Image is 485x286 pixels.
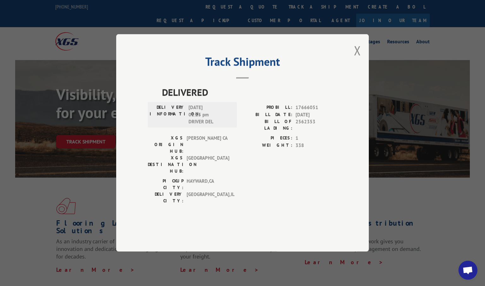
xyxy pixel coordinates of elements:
[189,104,231,126] span: [DATE] 01:25 pm DRIVER DEL
[242,135,292,142] label: PIECES:
[242,111,292,119] label: BILL DATE:
[150,104,185,126] label: DELIVERY INFORMATION:
[187,191,229,204] span: [GEOGRAPHIC_DATA] , IL
[148,191,183,204] label: DELIVERY CITY:
[458,261,477,280] div: Open chat
[148,57,337,69] h2: Track Shipment
[148,155,183,175] label: XGS DESTINATION HUB:
[296,119,337,132] span: 2562353
[162,85,337,100] span: DELIVERED
[296,142,337,149] span: 338
[148,178,183,191] label: PICKUP CITY:
[187,178,229,191] span: HAYWARD , CA
[296,135,337,142] span: 1
[187,155,229,175] span: [GEOGRAPHIC_DATA]
[242,119,292,132] label: BILL OF LADING:
[242,142,292,149] label: WEIGHT:
[296,111,337,119] span: [DATE]
[296,104,337,112] span: 17666051
[242,104,292,112] label: PROBILL:
[354,42,361,59] button: Close modal
[148,135,183,155] label: XGS ORIGIN HUB:
[187,135,229,155] span: [PERSON_NAME] CA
